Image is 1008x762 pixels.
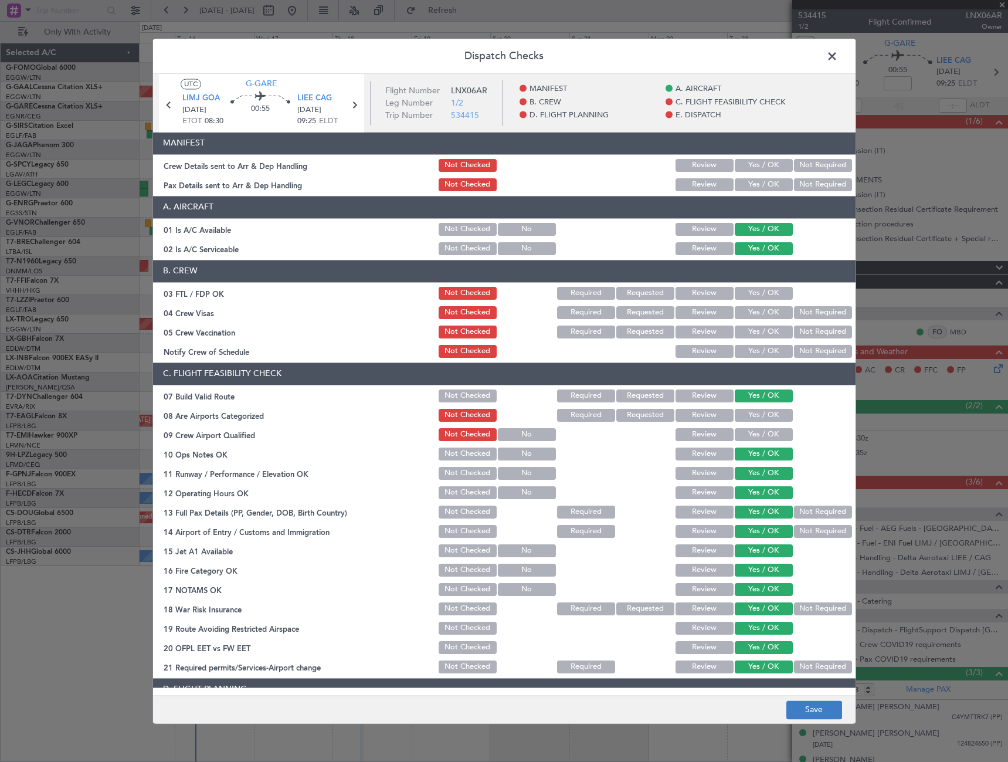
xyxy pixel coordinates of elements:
button: Yes / OK [735,525,793,538]
button: Not Required [794,525,852,538]
button: Not Required [794,506,852,519]
button: Yes / OK [735,564,793,577]
header: Dispatch Checks [153,39,856,74]
button: Yes / OK [735,306,793,319]
button: Not Required [794,159,852,172]
button: Not Required [794,602,852,615]
button: Yes / OK [735,223,793,236]
button: Not Required [794,306,852,319]
button: Yes / OK [735,486,793,499]
button: Yes / OK [735,467,793,480]
button: Yes / OK [735,622,793,635]
button: Yes / OK [735,178,793,191]
button: Yes / OK [735,390,793,402]
button: Yes / OK [735,583,793,596]
button: Yes / OK [735,641,793,654]
button: Yes / OK [735,287,793,300]
button: Not Required [794,178,852,191]
button: Save [786,700,842,719]
button: Yes / OK [735,326,793,338]
button: Yes / OK [735,544,793,557]
button: Yes / OK [735,242,793,255]
button: Yes / OK [735,506,793,519]
button: Yes / OK [735,602,793,615]
button: Yes / OK [735,661,793,673]
button: Yes / OK [735,409,793,422]
button: Yes / OK [735,345,793,358]
button: Yes / OK [735,448,793,460]
button: Not Required [794,326,852,338]
button: Yes / OK [735,159,793,172]
button: Yes / OK [735,428,793,441]
button: Not Required [794,661,852,673]
button: Not Required [794,345,852,358]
